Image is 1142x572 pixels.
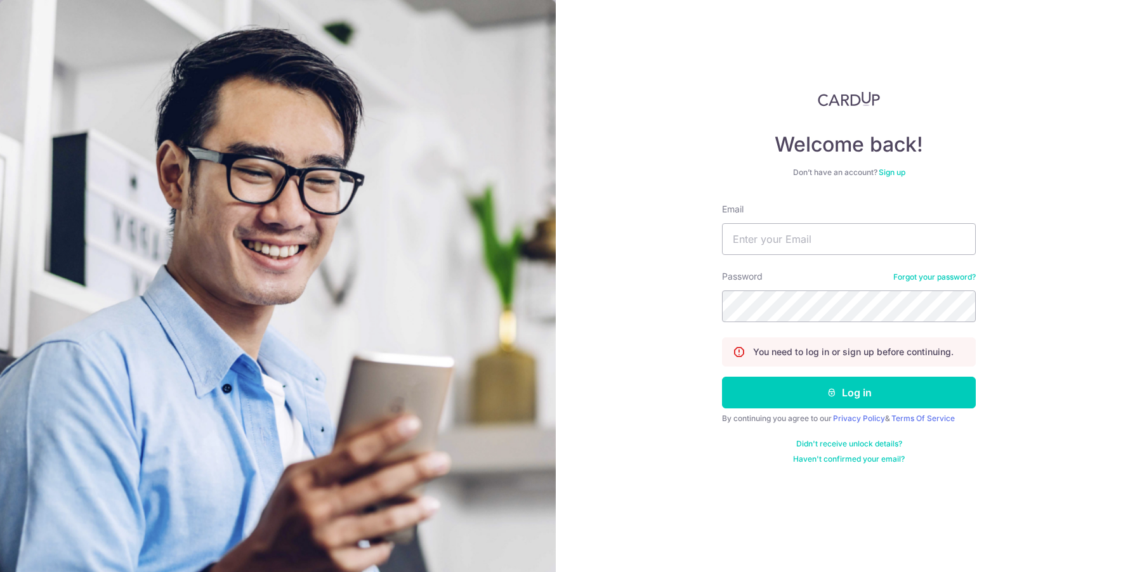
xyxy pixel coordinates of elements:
[722,377,976,408] button: Log in
[722,413,976,424] div: By continuing you agree to our &
[893,272,976,282] a: Forgot your password?
[833,413,885,423] a: Privacy Policy
[879,167,905,177] a: Sign up
[818,91,880,107] img: CardUp Logo
[722,223,976,255] input: Enter your Email
[722,203,744,216] label: Email
[722,167,976,178] div: Don’t have an account?
[891,413,955,423] a: Terms Of Service
[722,132,976,157] h4: Welcome back!
[796,439,902,449] a: Didn't receive unlock details?
[722,270,763,283] label: Password
[753,346,954,358] p: You need to log in or sign up before continuing.
[793,454,905,464] a: Haven't confirmed your email?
